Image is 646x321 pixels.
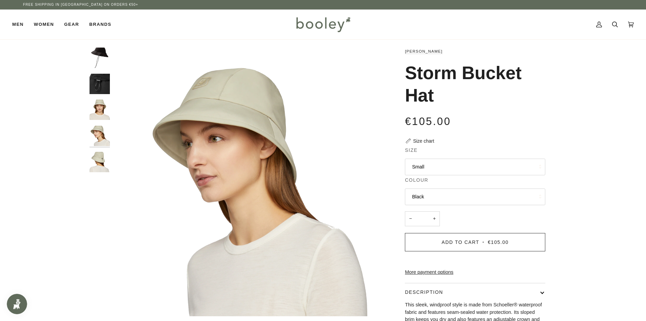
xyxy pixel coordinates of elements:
[481,239,486,245] span: •
[84,10,116,39] a: Brands
[12,21,24,28] span: Men
[405,62,540,107] h1: Storm Bucket Hat
[405,147,417,154] span: Size
[405,211,416,227] button: −
[405,283,545,301] button: Description
[405,177,428,184] span: Colour
[29,10,59,39] a: Women
[413,138,434,145] div: Size chart
[12,10,29,39] a: Men
[90,126,110,146] img: Tilley Storm Bucket Hat - Booley Galway
[34,21,54,28] span: Women
[405,189,545,205] button: Black
[90,100,110,120] img: Tilley Storm Bucket Hat - Booley Galway
[429,211,440,227] button: +
[488,239,509,245] span: €105.00
[405,211,440,227] input: Quantity
[405,115,451,127] span: €105.00
[405,159,545,175] button: Small
[405,49,443,53] a: [PERSON_NAME]
[59,10,84,39] a: Gear
[113,48,381,316] img: Tilley Storm Bucket Hat - Booley Galway
[89,21,111,28] span: Brands
[442,239,479,245] span: Add to Cart
[7,294,27,314] iframe: Button to open loyalty program pop-up
[405,233,545,251] button: Add to Cart • €105.00
[90,74,110,94] img: Tilley Storm Bucket Hat - Booley Galway
[293,15,353,34] img: Booley
[23,2,138,7] p: Free Shipping in [GEOGRAPHIC_DATA] on Orders €50+
[405,269,545,276] a: More payment options
[90,48,110,68] img: Tilley Storm Bucket Hat Black - Booley Galway
[64,21,79,28] span: Gear
[90,152,110,172] img: Tilley Storm Bucket Hat - Booley Galway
